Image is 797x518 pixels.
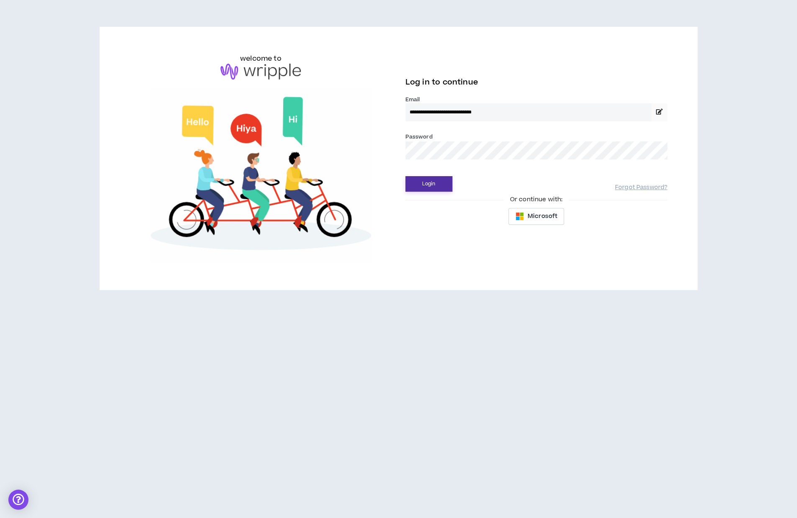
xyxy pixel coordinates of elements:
span: Or continue with: [504,195,568,204]
h6: welcome to [240,54,282,64]
a: Forgot Password? [615,184,667,192]
div: Open Intercom Messenger [8,490,28,510]
img: logo-brand.png [220,64,301,79]
span: Log in to continue [405,77,478,87]
img: Welcome to Wripple [130,88,392,264]
label: Password [405,133,433,141]
label: Email [405,96,667,103]
span: Microsoft [527,212,557,221]
button: Login [405,176,452,192]
button: Microsoft [508,208,564,225]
